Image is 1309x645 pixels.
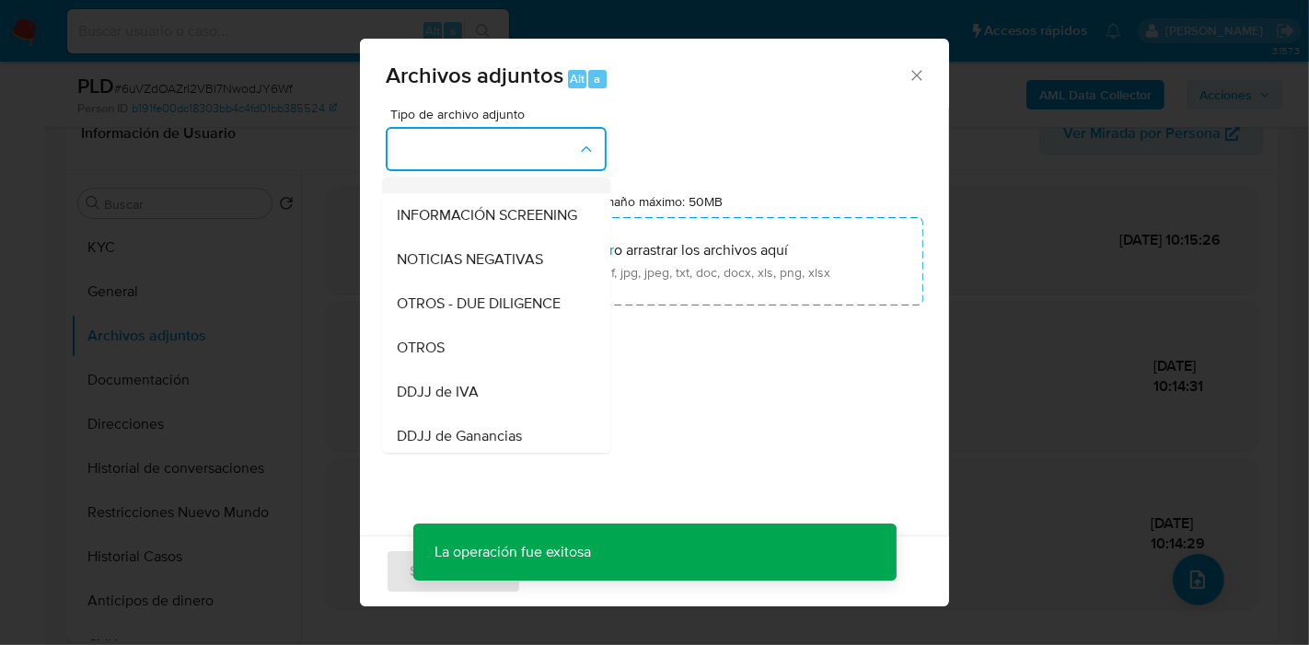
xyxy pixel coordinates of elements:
[594,70,600,87] span: a
[397,383,479,401] span: DDJJ de IVA
[397,206,577,225] span: INFORMACIÓN SCREENING
[386,59,563,91] span: Archivos adjuntos
[397,294,561,313] span: OTROS - DUE DILIGENCE
[397,162,497,180] span: CAPTURA WEB
[397,339,445,357] span: OTROS
[413,524,614,581] p: La operación fue exitosa
[397,427,522,445] span: DDJJ de Ganancias
[390,108,611,121] span: Tipo de archivo adjunto
[397,250,543,269] span: NOTICIAS NEGATIVAS
[552,551,612,592] span: Cancelar
[908,66,924,83] button: Cerrar
[592,193,724,210] label: Tamaño máximo: 50MB
[570,70,585,87] span: Alt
